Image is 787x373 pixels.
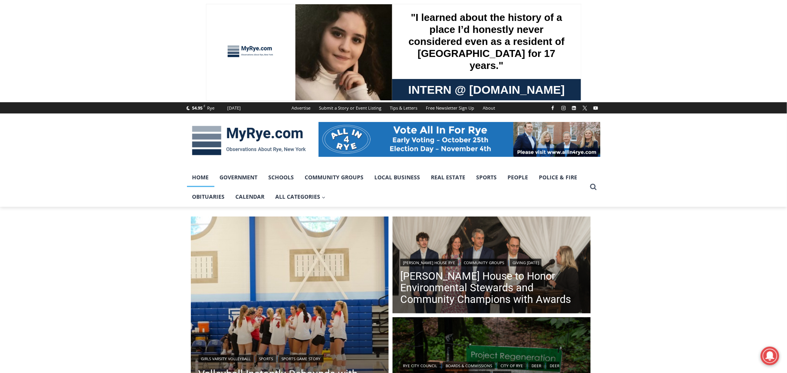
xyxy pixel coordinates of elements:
[586,180,600,194] button: View Search Form
[257,355,276,363] a: Sports
[529,362,544,370] a: Deer
[393,217,591,316] img: (PHOTO: Ferdinand Coghlan (Rye High School Eagle Scout), Lisa Dominici (executive director, Rye Y...
[81,65,85,73] div: 5
[279,355,324,363] a: Sports Game Story
[534,168,583,187] a: Police & Fire
[214,168,263,187] a: Government
[386,102,422,113] a: Tips & Letters
[199,355,254,363] a: Girls Varsity Volleyball
[300,168,369,187] a: Community Groups
[471,168,502,187] a: Sports
[270,187,331,206] button: Child menu of All Categories
[199,353,381,363] div: | |
[443,362,495,370] a: Boards & Commissions
[187,168,586,207] nav: Primary Navigation
[580,103,590,113] a: X
[400,270,583,305] a: [PERSON_NAME] House to Honor Environmental Stewards and Community Champions with Awards
[479,102,500,113] a: About
[228,105,241,112] div: [DATE]
[6,78,103,96] h4: [PERSON_NAME] Read Sanctuary Fall Fest: [DATE]
[91,65,94,73] div: 6
[0,77,116,96] a: [PERSON_NAME] Read Sanctuary Fall Fest: [DATE]
[510,259,542,266] a: Giving [DATE]
[187,168,214,187] a: Home
[230,187,270,206] a: Calendar
[569,103,579,113] a: Linkedin
[400,362,440,370] a: Rye City Council
[559,103,568,113] a: Instagram
[81,23,112,64] div: unique DIY crafts
[187,187,230,206] a: Obituaries
[187,120,311,161] img: MyRye.com
[426,168,471,187] a: Real Estate
[400,259,458,266] a: [PERSON_NAME] House Rye
[422,102,479,113] a: Free Newsletter Sign Up
[393,217,591,316] a: Read More Wainwright House to Honor Environmental Stewards and Community Champions with Awards
[461,259,507,266] a: Community Groups
[288,102,315,113] a: Advertise
[315,102,386,113] a: Submit a Story or Event Listing
[502,168,534,187] a: People
[195,0,366,75] div: "I learned about the history of a place I’d honestly never considered even as a resident of [GEOG...
[548,103,557,113] a: Facebook
[202,77,359,95] span: Intern @ [DOMAIN_NAME]
[186,75,375,96] a: Intern @ [DOMAIN_NAME]
[288,102,500,113] nav: Secondary Navigation
[400,257,583,266] div: | |
[498,362,526,370] a: City of Rye
[87,65,89,73] div: /
[369,168,426,187] a: Local Business
[207,105,215,112] div: Rye
[591,103,600,113] a: YouTube
[319,122,600,157] img: All in for Rye
[263,168,300,187] a: Schools
[204,104,205,108] span: F
[192,105,202,111] span: 54.95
